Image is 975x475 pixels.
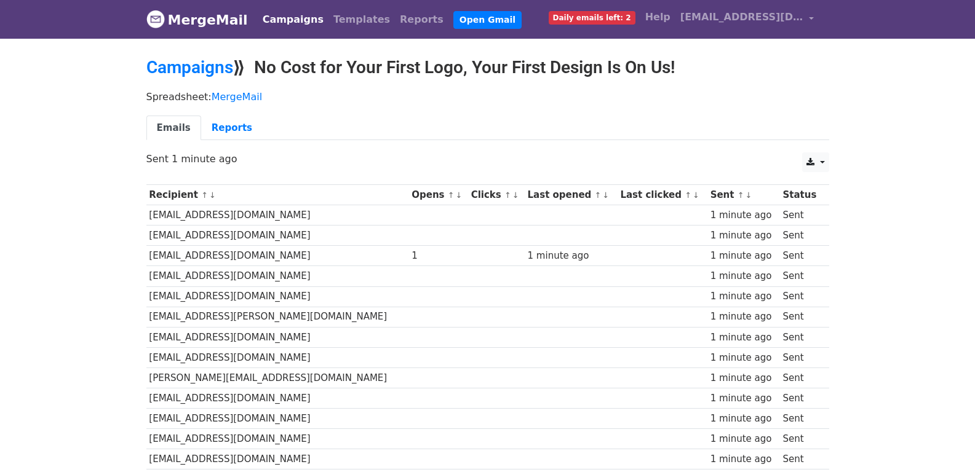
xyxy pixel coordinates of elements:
td: [EMAIL_ADDRESS][DOMAIN_NAME] [146,286,409,307]
div: 1 minute ago [710,432,777,446]
td: [EMAIL_ADDRESS][PERSON_NAME][DOMAIN_NAME] [146,307,409,327]
td: [EMAIL_ADDRESS][DOMAIN_NAME] [146,449,409,469]
p: Spreadsheet: [146,90,829,103]
div: 1 minute ago [710,289,777,304]
th: Last clicked [618,185,707,205]
div: 1 minute ago [710,331,777,345]
td: Sent [780,205,822,226]
div: 1 minute ago [710,371,777,385]
img: MergeMail logo [146,10,165,28]
td: Sent [780,307,822,327]
td: [EMAIL_ADDRESS][DOMAIN_NAME] [146,266,409,286]
td: [EMAIL_ADDRESS][DOMAIN_NAME] [146,429,409,449]
a: ↓ [209,190,216,200]
td: [EMAIL_ADDRESS][DOMAIN_NAME] [146,226,409,246]
div: 1 minute ago [710,249,777,263]
div: 1 minute ago [710,269,777,283]
div: 1 minute ago [710,391,777,406]
div: 1 [412,249,465,263]
a: ↑ [201,190,208,200]
td: Sent [780,286,822,307]
a: MergeMail [212,91,262,103]
td: Sent [780,266,822,286]
a: Templates [328,7,395,32]
a: ↑ [504,190,511,200]
span: [EMAIL_ADDRESS][DOMAIN_NAME] [680,10,803,25]
td: Sent [780,246,822,266]
div: 1 minute ago [710,208,777,222]
th: Opens [408,185,468,205]
td: Sent [780,429,822,449]
a: Campaigns [258,7,328,32]
a: ↑ [738,190,744,200]
a: ↓ [693,190,699,200]
p: Sent 1 minute ago [146,152,829,165]
a: ↑ [448,190,455,200]
a: ↓ [602,190,609,200]
span: Daily emails left: 2 [549,11,635,25]
a: ↓ [745,190,752,200]
a: Help [640,5,675,29]
a: Reports [201,116,263,141]
th: Clicks [468,185,525,205]
a: MergeMail [146,7,248,33]
div: 1 minute ago [710,229,777,243]
th: Recipient [146,185,409,205]
td: [PERSON_NAME][EMAIL_ADDRESS][DOMAIN_NAME] [146,367,409,388]
a: ↓ [455,190,462,200]
a: ↓ [512,190,519,200]
td: [EMAIL_ADDRESS][DOMAIN_NAME] [146,409,409,429]
a: Campaigns [146,57,233,77]
td: Sent [780,347,822,367]
th: Sent [707,185,780,205]
td: [EMAIL_ADDRESS][DOMAIN_NAME] [146,347,409,367]
td: Sent [780,327,822,347]
a: Emails [146,116,201,141]
td: [EMAIL_ADDRESS][DOMAIN_NAME] [146,246,409,266]
td: Sent [780,449,822,469]
td: [EMAIL_ADDRESS][DOMAIN_NAME] [146,327,409,347]
a: [EMAIL_ADDRESS][DOMAIN_NAME] [675,5,819,34]
td: [EMAIL_ADDRESS][DOMAIN_NAME] [146,205,409,226]
td: Sent [780,409,822,429]
div: 1 minute ago [710,452,777,466]
td: Sent [780,367,822,388]
th: Last opened [525,185,618,205]
a: ↑ [595,190,602,200]
a: Reports [395,7,448,32]
div: 1 minute ago [710,351,777,365]
td: Sent [780,388,822,409]
a: ↑ [685,190,691,200]
a: Open Gmail [453,11,522,29]
h2: ⟫ No Cost for Your First Logo, Your First Design Is On Us! [146,57,829,78]
th: Status [780,185,822,205]
a: Daily emails left: 2 [544,5,640,29]
td: Sent [780,226,822,246]
td: [EMAIL_ADDRESS][DOMAIN_NAME] [146,388,409,409]
div: 1 minute ago [710,412,777,426]
div: 1 minute ago [710,310,777,324]
div: 1 minute ago [528,249,615,263]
